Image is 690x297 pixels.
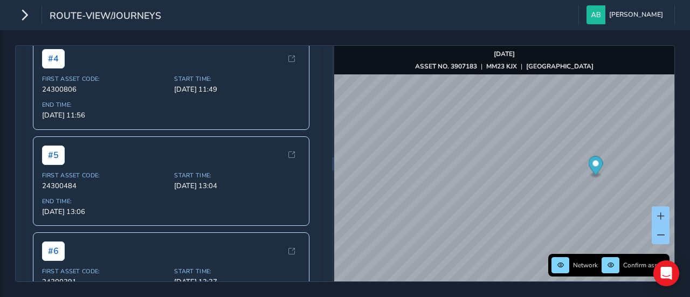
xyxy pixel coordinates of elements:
span: [DATE] 13:06 [42,207,168,217]
span: [DATE] 11:49 [174,85,300,94]
span: # 6 [42,241,65,261]
span: Start Time: [174,267,300,275]
span: # 5 [42,146,65,165]
span: 24300484 [42,181,168,191]
span: 24300806 [42,85,168,94]
div: | | [415,62,594,71]
span: 24300391 [42,277,168,287]
div: Map marker [588,156,603,178]
strong: MM23 KJX [486,62,517,71]
span: [DATE] 11:56 [42,110,168,120]
span: First Asset Code: [42,171,168,179]
span: route-view/journeys [50,9,161,24]
span: [DATE] 13:37 [174,277,300,287]
img: diamond-layout [586,5,605,24]
strong: [GEOGRAPHIC_DATA] [526,62,594,71]
span: Start Time: [174,75,300,83]
button: [PERSON_NAME] [586,5,667,24]
span: # 4 [42,49,65,68]
span: End Time: [42,101,168,109]
span: Start Time: [174,171,300,179]
span: First Asset Code: [42,75,168,83]
span: End Time: [42,197,168,205]
span: Confirm assets [623,261,666,270]
span: [PERSON_NAME] [609,5,663,24]
span: [DATE] 13:04 [174,181,300,191]
div: Open Intercom Messenger [653,260,679,286]
strong: [DATE] [494,50,515,58]
strong: ASSET NO. 3907183 [415,62,477,71]
span: Network [573,261,598,270]
span: First Asset Code: [42,267,168,275]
